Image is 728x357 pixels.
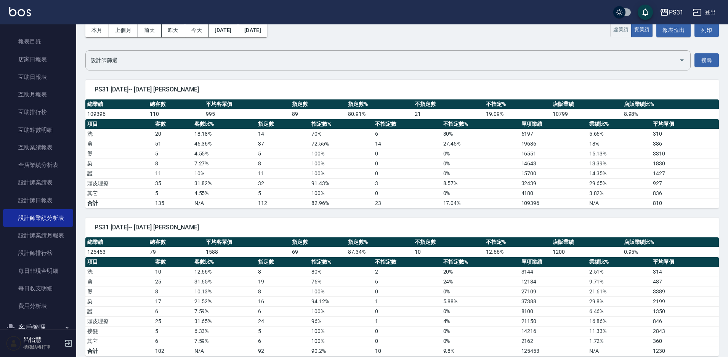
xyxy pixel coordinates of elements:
[85,178,153,188] td: 頭皮理療
[256,306,309,316] td: 6
[690,5,719,19] button: 登出
[373,129,441,139] td: 6
[3,103,73,121] a: 互助排行榜
[638,5,653,20] button: save
[587,257,651,267] th: 業績比%
[309,336,373,346] td: 100 %
[651,119,719,129] th: 平均單價
[153,257,192,267] th: 客數
[587,198,651,208] td: N/A
[413,99,484,109] th: 不指定數
[309,277,373,287] td: 76 %
[85,237,719,257] table: a dense table
[85,119,153,129] th: 項目
[192,149,256,158] td: 4.55 %
[3,121,73,139] a: 互助點數明細
[85,296,153,306] td: 染
[290,247,346,257] td: 69
[85,149,153,158] td: 燙
[153,336,192,346] td: 6
[85,247,148,257] td: 125453
[520,306,587,316] td: 8100
[656,23,691,37] button: 報表匯出
[309,257,373,267] th: 指定數%
[204,247,290,257] td: 1588
[651,188,719,198] td: 836
[587,178,651,188] td: 29.65 %
[373,139,441,149] td: 14
[192,306,256,316] td: 7.59 %
[651,316,719,326] td: 846
[3,280,73,297] a: 每日收支明細
[148,109,204,119] td: 110
[3,174,73,191] a: 設計師業績表
[651,346,719,356] td: 1230
[441,336,520,346] td: 0 %
[185,23,209,37] button: 今天
[651,168,719,178] td: 1427
[256,158,309,168] td: 8
[520,139,587,149] td: 19686
[587,119,651,129] th: 業績比%
[153,158,192,168] td: 8
[373,198,441,208] td: 23
[85,267,153,277] td: 洗
[6,336,21,351] img: Person
[85,168,153,178] td: 護
[441,277,520,287] td: 24 %
[153,119,192,129] th: 客數
[373,287,441,296] td: 0
[148,247,204,257] td: 79
[587,326,651,336] td: 11.33 %
[622,109,719,119] td: 8.98 %
[694,23,719,37] button: 列印
[441,119,520,129] th: 不指定數%
[346,99,413,109] th: 指定數%
[3,68,73,86] a: 互助日報表
[587,188,651,198] td: 3.82 %
[587,306,651,316] td: 6.46 %
[192,257,256,267] th: 客數比%
[441,306,520,316] td: 0 %
[85,158,153,168] td: 染
[484,109,551,119] td: 19.09 %
[441,326,520,336] td: 0 %
[3,262,73,280] a: 每日非現金明細
[153,178,192,188] td: 35
[138,23,162,37] button: 前天
[256,139,309,149] td: 37
[256,336,309,346] td: 6
[441,267,520,277] td: 20 %
[587,316,651,326] td: 16.86 %
[520,198,587,208] td: 109396
[309,306,373,316] td: 100 %
[3,209,73,227] a: 設計師業績分析表
[373,346,441,356] td: 10
[23,344,62,351] p: 櫃檯結帳打單
[192,198,256,208] td: N/A
[192,336,256,346] td: 7.59 %
[520,336,587,346] td: 2162
[256,188,309,198] td: 5
[520,296,587,306] td: 37388
[85,257,719,356] table: a dense table
[290,109,346,119] td: 89
[373,188,441,198] td: 0
[256,346,309,356] td: 92
[441,257,520,267] th: 不指定數%
[587,336,651,346] td: 1.72 %
[290,99,346,109] th: 指定數
[153,306,192,316] td: 6
[256,168,309,178] td: 11
[204,99,290,109] th: 平均客單價
[3,227,73,244] a: 設計師業績月報表
[192,129,256,139] td: 18.18 %
[441,168,520,178] td: 0 %
[85,287,153,296] td: 燙
[610,22,632,37] button: 虛業績
[520,168,587,178] td: 15700
[153,316,192,326] td: 25
[192,326,256,336] td: 6.33 %
[85,257,153,267] th: 項目
[346,109,413,119] td: 80.91 %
